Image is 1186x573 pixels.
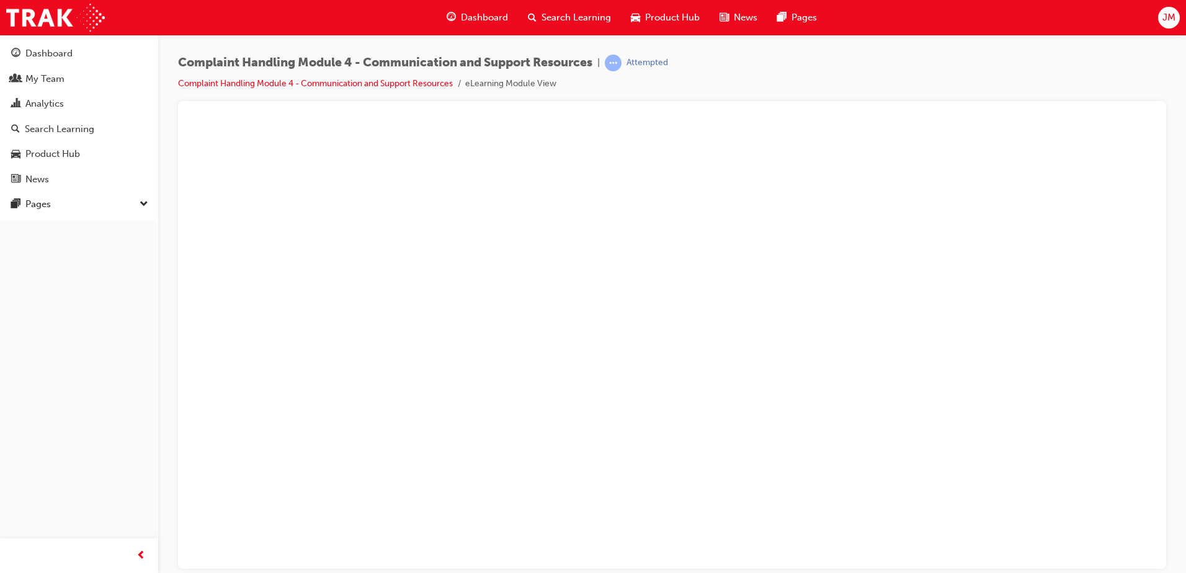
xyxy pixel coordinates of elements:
[631,10,640,25] span: car-icon
[461,11,508,25] span: Dashboard
[5,193,153,216] button: Pages
[11,124,20,135] span: search-icon
[528,10,537,25] span: search-icon
[25,97,64,111] div: Analytics
[11,74,20,85] span: people-icon
[791,11,817,25] span: Pages
[25,122,94,136] div: Search Learning
[11,48,20,60] span: guage-icon
[5,40,153,193] button: DashboardMy TeamAnalyticsSearch LearningProduct HubNews
[1162,11,1175,25] span: JM
[5,168,153,191] a: News
[25,72,65,86] div: My Team
[178,78,453,89] a: Complaint Handling Module 4 - Communication and Support Resources
[5,92,153,115] a: Analytics
[437,5,518,30] a: guage-iconDashboard
[447,10,456,25] span: guage-icon
[140,197,148,213] span: down-icon
[710,5,767,30] a: news-iconNews
[25,197,51,211] div: Pages
[25,172,49,187] div: News
[25,47,73,61] div: Dashboard
[734,11,757,25] span: News
[5,42,153,65] a: Dashboard
[11,149,20,160] span: car-icon
[767,5,827,30] a: pages-iconPages
[645,11,700,25] span: Product Hub
[5,68,153,91] a: My Team
[597,56,600,70] span: |
[5,143,153,166] a: Product Hub
[11,99,20,110] span: chart-icon
[626,57,668,69] div: Attempted
[542,11,611,25] span: Search Learning
[465,77,556,91] li: eLearning Module View
[1158,7,1180,29] button: JM
[605,55,622,71] span: learningRecordVerb_ATTEMPT-icon
[11,174,20,185] span: news-icon
[621,5,710,30] a: car-iconProduct Hub
[11,199,20,210] span: pages-icon
[178,56,592,70] span: Complaint Handling Module 4 - Communication and Support Resources
[518,5,621,30] a: search-iconSearch Learning
[25,147,80,161] div: Product Hub
[777,10,787,25] span: pages-icon
[136,548,146,564] span: prev-icon
[720,10,729,25] span: news-icon
[6,4,105,32] img: Trak
[5,118,153,141] a: Search Learning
